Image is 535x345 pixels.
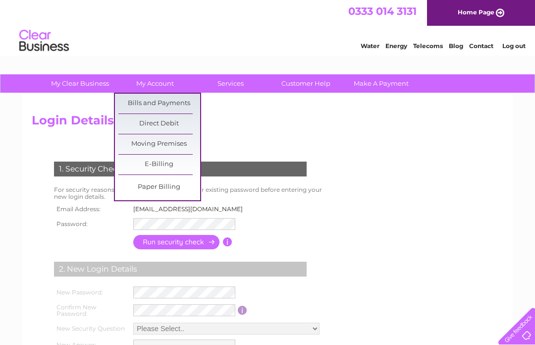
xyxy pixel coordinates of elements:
td: [EMAIL_ADDRESS][DOMAIN_NAME] [131,203,251,216]
a: Make A Payment [340,74,422,93]
a: Energy [385,42,407,50]
a: Direct Debit [118,114,200,134]
a: E-Billing [118,155,200,174]
a: Blog [449,42,463,50]
a: Paper Billing [118,177,200,197]
a: Bills and Payments [118,94,200,114]
a: Contact [469,42,493,50]
img: logo.png [19,26,69,56]
a: Customer Help [265,74,347,93]
th: Confirm New Password: [52,301,131,321]
div: Clear Business is a trading name of Verastar Limited (registered in [GEOGRAPHIC_DATA] No. 3667643... [34,5,502,48]
th: New Password: [52,284,131,301]
input: Information [223,237,232,246]
h2: Login Details [32,114,503,132]
a: Services [190,74,271,93]
a: Log out [502,42,526,50]
a: Telecoms [413,42,443,50]
th: Email Address: [52,203,131,216]
input: Information [238,306,247,315]
th: Password: [52,216,131,232]
a: 0333 014 3131 [348,5,417,17]
a: Moving Premises [118,134,200,154]
th: New Security Question [52,320,131,337]
a: Water [361,42,379,50]
a: My Account [114,74,196,93]
div: 2. New Login Details [54,262,307,277]
td: For security reasons you will need to re-enter your existing password before entering your new lo... [52,184,333,203]
a: My Clear Business [39,74,121,93]
div: 1. Security Check [54,162,307,176]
